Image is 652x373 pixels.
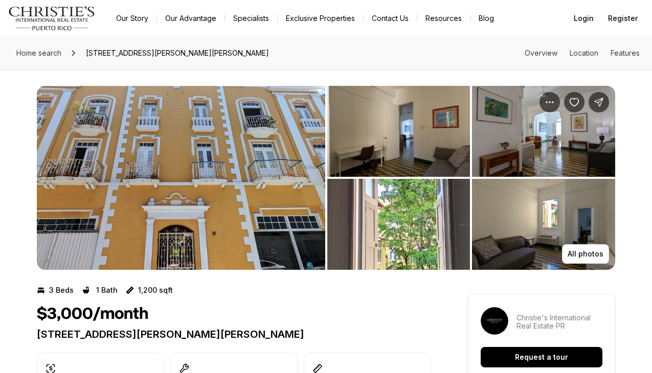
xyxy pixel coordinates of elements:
a: Specialists [225,11,277,26]
p: 1 Bath [96,286,118,294]
a: Our Story [108,11,156,26]
button: Contact Us [364,11,417,26]
a: Skip to: Features [611,49,640,57]
button: Property options [539,92,560,112]
nav: Page section menu [525,49,640,57]
p: All photos [568,250,603,258]
span: Home search [16,49,61,57]
p: [STREET_ADDRESS][PERSON_NAME][PERSON_NAME] [37,328,431,340]
button: Share Property: 153 CALLE DE LA CRUZ #3A [589,92,609,112]
h1: $3,000/month [37,305,148,324]
p: 3 Beds [49,286,74,294]
button: View image gallery [472,179,615,270]
li: 1 of 10 [37,86,325,270]
a: Resources [417,11,470,26]
span: Login [574,14,594,22]
button: View image gallery [327,179,470,270]
button: Save Property: 153 CALLE DE LA CRUZ #3A [564,92,584,112]
button: View image gallery [472,86,615,177]
a: Home search [12,45,65,61]
button: Register [602,8,644,29]
a: Blog [470,11,502,26]
div: Listing Photos [37,86,615,270]
a: Our Advantage [157,11,224,26]
button: View image gallery [327,86,470,177]
li: 2 of 10 [327,86,616,270]
span: [STREET_ADDRESS][PERSON_NAME][PERSON_NAME] [82,45,273,61]
a: Skip to: Overview [525,49,557,57]
a: Skip to: Location [570,49,598,57]
span: Register [608,14,638,22]
a: Exclusive Properties [278,11,363,26]
button: All photos [562,244,609,264]
button: View image gallery [37,86,325,270]
button: Login [568,8,600,29]
p: 1,200 sqft [138,286,173,294]
img: logo [8,6,96,31]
